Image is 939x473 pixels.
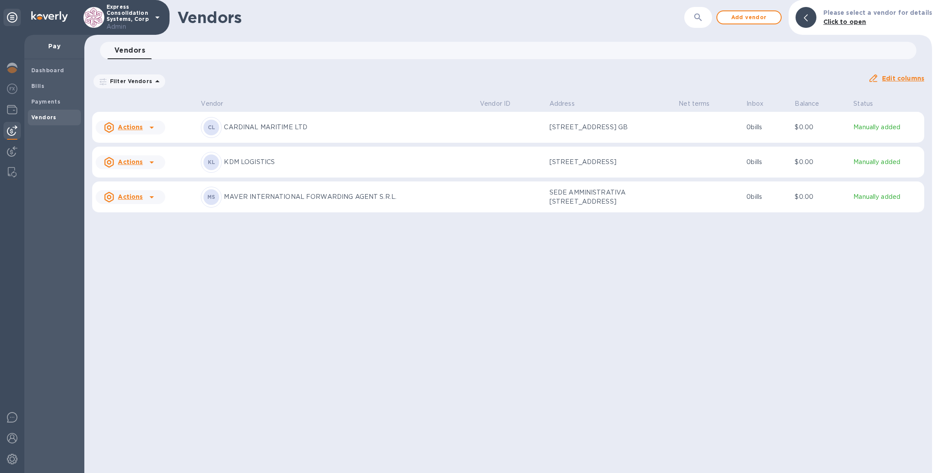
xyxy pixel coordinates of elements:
[549,99,575,108] p: Address
[679,99,709,108] p: Net terms
[480,99,510,108] p: Vendor ID
[7,104,17,115] img: Wallets
[480,99,522,108] span: Vendor ID
[549,99,586,108] span: Address
[224,123,473,132] p: CARDINAL MARITIME LTD
[107,22,150,31] p: Admin
[207,194,216,200] b: MS
[853,158,921,167] p: Manually added
[795,99,819,108] p: Balance
[853,99,873,108] p: Status
[107,4,150,31] p: Express Consolidation Systems, Corp
[853,192,921,201] p: Manually added
[882,75,924,82] u: Edit columns
[118,124,143,131] u: Actions
[31,83,44,89] b: Bills
[118,193,143,200] u: Actions
[823,9,932,16] b: Please select a vendor for details
[208,124,216,131] b: CL
[114,44,145,57] span: Vendors
[201,99,234,108] span: Vendor
[177,8,684,27] h1: Vendors
[3,9,21,26] div: Unpin categories
[107,77,152,85] p: Filter Vendors
[716,10,782,24] button: Add vendor
[208,159,216,165] b: KL
[724,12,774,23] span: Add vendor
[31,11,68,22] img: Logo
[746,192,788,201] p: 0 bills
[679,99,721,108] span: Net terms
[224,158,473,167] p: KDM LOGISTICS
[746,99,775,108] span: Inbox
[201,99,223,108] p: Vendor
[224,192,473,201] p: MAVER INTERNATIONAL FORWARDING AGENT S.R.L.
[31,98,60,105] b: Payments
[795,99,830,108] span: Balance
[795,123,846,132] p: $0.00
[549,158,636,167] p: [STREET_ADDRESS]
[823,18,866,25] b: Click to open
[549,123,636,132] p: [STREET_ADDRESS] GB
[7,84,17,94] img: Foreign exchange
[795,158,846,167] p: $0.00
[549,188,636,206] p: SEDE AMMINISTRATIVA [STREET_ADDRESS]
[118,158,143,165] u: Actions
[31,114,57,121] b: Vendors
[746,99,763,108] p: Inbox
[746,158,788,167] p: 0 bills
[746,123,788,132] p: 0 bills
[853,123,921,132] p: Manually added
[795,192,846,201] p: $0.00
[31,67,64,74] b: Dashboard
[31,42,77,50] p: Pay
